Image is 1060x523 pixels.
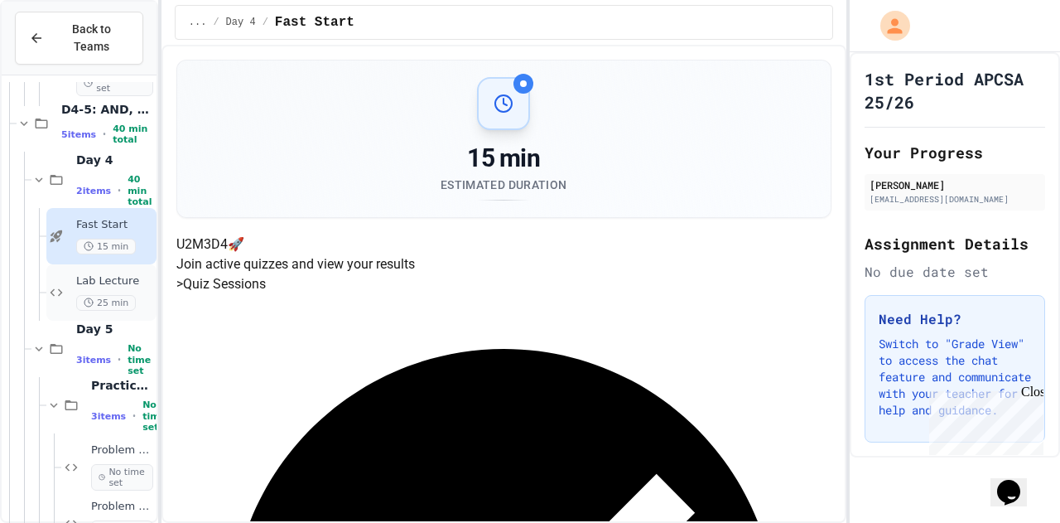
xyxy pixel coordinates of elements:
[263,16,268,29] span: /
[189,16,207,29] span: ...
[61,102,153,117] span: D4-5: AND, [GEOGRAPHIC_DATA], NOT
[118,353,121,366] span: •
[870,193,1040,206] div: [EMAIL_ADDRESS][DOMAIN_NAME]
[226,16,256,29] span: Day 4
[91,443,153,458] span: Problem 1: Game Day Checker
[91,500,153,514] span: Problem 2: Player Eligibility
[7,7,114,105] div: Chat with us now!Close
[91,464,153,491] span: No time set
[76,153,153,167] span: Day 4
[990,457,1043,506] iframe: chat widget
[275,12,354,32] span: Fast Start
[879,309,1031,329] h3: Need Help?
[76,322,153,337] span: Day 5
[76,70,153,96] span: No time set
[176,274,831,294] h5: > Quiz Sessions
[441,177,566,193] div: Estimated Duration
[132,409,136,423] span: •
[923,385,1043,455] iframe: chat widget
[863,7,914,45] div: My Account
[865,232,1045,255] h2: Assignment Details
[128,343,153,376] span: No time set
[176,235,831,254] h4: U2M3D4 🚀
[865,262,1045,282] div: No due date set
[76,239,136,254] span: 15 min
[61,129,96,140] span: 5 items
[865,67,1045,114] h1: 1st Period APCSA 25/26
[76,218,153,232] span: Fast Start
[118,184,121,197] span: •
[76,186,111,196] span: 2 items
[91,411,126,422] span: 3 items
[142,400,166,433] span: No time set
[113,123,153,145] span: 40 min total
[441,143,566,173] div: 15 min
[128,174,153,207] span: 40 min total
[103,128,106,141] span: •
[213,16,219,29] span: /
[91,378,153,393] span: Practice (20 mins)
[54,21,129,56] span: Back to Teams
[15,12,143,65] button: Back to Teams
[176,254,831,274] p: Join active quizzes and view your results
[76,295,136,311] span: 25 min
[879,336,1031,419] p: Switch to "Grade View" to access the chat feature and communicate with your teacher for help and ...
[76,355,111,366] span: 3 items
[76,274,153,288] span: Lab Lecture
[865,141,1045,164] h2: Your Progress
[870,177,1040,192] div: [PERSON_NAME]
